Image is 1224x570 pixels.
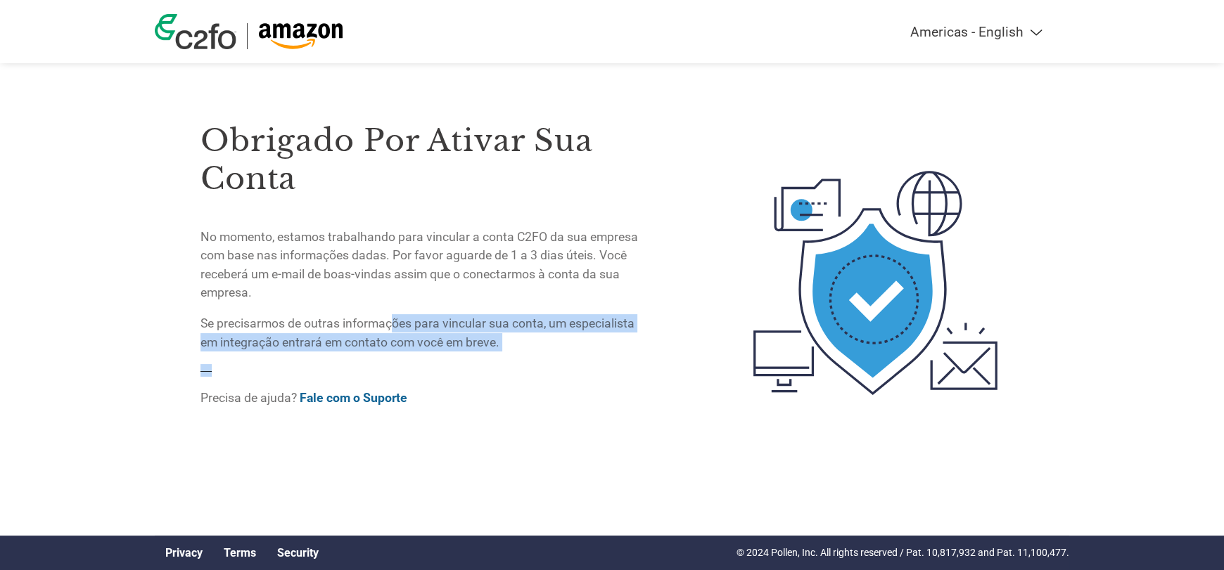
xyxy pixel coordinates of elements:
a: Security [277,546,319,559]
p: Se precisarmos de outras informações para vincular sua conta, um especialista em integração entra... [200,314,645,351]
img: c2fo logo [155,14,236,49]
p: Precisa de ajuda? [200,389,645,407]
a: Terms [224,546,256,559]
div: — [200,91,645,420]
a: Fale com o Suporte [300,391,407,405]
img: Amazon [258,23,343,49]
a: Privacy [165,546,203,559]
img: activated [727,91,1024,474]
p: No momento, estamos trabalhando para vincular a conta C2FO da sua empresa com base nas informaçõe... [200,228,645,302]
h3: Obrigado por ativar sua conta [200,122,645,197]
p: © 2024 Pollen, Inc. All rights reserved / Pat. 10,817,932 and Pat. 11,100,477. [737,545,1069,560]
